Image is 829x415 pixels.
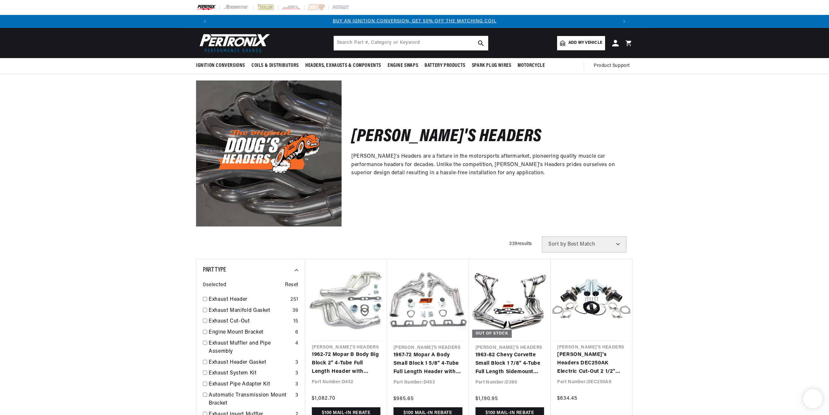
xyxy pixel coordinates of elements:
[509,241,532,246] span: 339 results
[295,380,298,389] div: 3
[209,380,293,389] a: Exhaust Pipe Adapter Kit
[568,40,602,46] span: Add my vehicle
[211,18,618,25] div: Announcement
[302,58,384,73] summary: Headers, Exhausts & Components
[305,62,381,69] span: Headers, Exhausts & Components
[351,129,542,145] h2: [PERSON_NAME]'s Headers
[295,339,298,348] div: 4
[198,15,211,28] button: Translation missing: en.sections.announcements.previous_announcement
[388,62,418,69] span: Engine Swaps
[557,351,626,376] a: [PERSON_NAME]'s Headers DEC250AK Electric Cut-Out 2 1/2" Pair with Hook-Up Kit
[196,62,245,69] span: Ignition Conversions
[209,307,290,315] a: Exhaust Manifold Gasket
[180,15,649,28] slideshow-component: Translation missing: en.sections.announcements.announcement_bar
[209,328,293,337] a: Engine Mount Bracket
[514,58,548,73] summary: Motorcycle
[209,339,293,356] a: Exhaust Muffler and Pipe Assembly
[295,328,298,337] div: 6
[292,307,298,315] div: 39
[421,58,469,73] summary: Battery Products
[393,351,462,376] a: 1967-72 Mopar A Body Small Block 1 5/8" 4-Tube Full Length Header with Metallic Ceramic Coating
[594,58,633,74] summary: Product Support
[475,351,544,376] a: 1963-82 Chevy Corvette Small Block 1 7/8" 4-Tube Full Length Sidemount Header with Metallic Ceram...
[295,391,298,400] div: 3
[334,36,488,50] input: Search Part #, Category or Keyword
[557,36,605,50] a: Add my vehicle
[209,317,291,326] a: Exhaust Cut-Out
[196,58,248,73] summary: Ignition Conversions
[209,391,293,408] a: Automatic Transmission Mount Bracket
[425,62,465,69] span: Battery Products
[285,281,298,289] span: Reset
[248,58,302,73] summary: Coils & Distributors
[290,296,298,304] div: 251
[293,317,298,326] div: 15
[518,62,545,69] span: Motorcycle
[618,15,631,28] button: Translation missing: en.sections.announcements.next_announcement
[203,267,226,273] span: Part Type
[474,36,488,50] button: search button
[295,359,298,367] div: 3
[548,242,566,247] span: Sort by
[333,19,496,24] a: BUY AN IGNITION CONVERSION, GET 50% OFF THE MATCHING COIL
[196,32,271,54] img: Pertronix
[295,369,298,378] div: 3
[312,351,380,376] a: 1962-72 Mopar B Body Big Block 2" 4-Tube Full Length Header with Metallic Ceramic Coating
[469,58,515,73] summary: Spark Plug Wires
[351,153,623,177] p: [PERSON_NAME]'s Headers are a fixture in the motorsports aftermarket, pioneering quality muscle c...
[209,359,293,367] a: Exhaust Header Gasket
[203,281,226,289] span: 0 selected
[594,62,630,69] span: Product Support
[211,18,618,25] div: 1 of 3
[209,369,293,378] a: Exhaust System Kit
[209,296,288,304] a: Exhaust Header
[196,80,342,226] img: Doug's Headers
[384,58,421,73] summary: Engine Swaps
[542,236,626,252] select: Sort by
[251,62,299,69] span: Coils & Distributors
[472,62,511,69] span: Spark Plug Wires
